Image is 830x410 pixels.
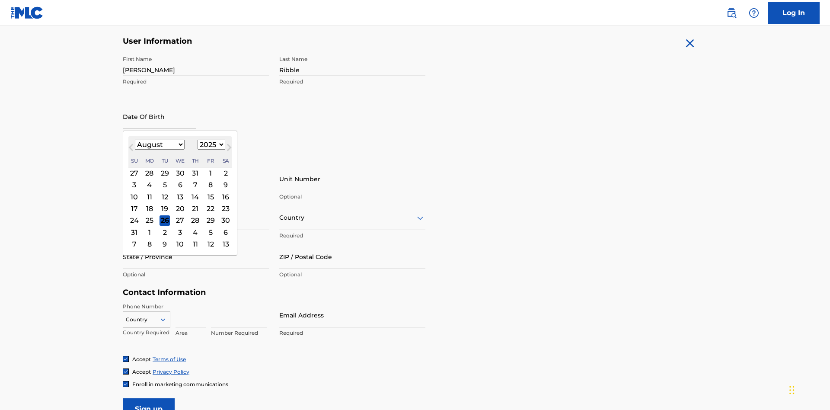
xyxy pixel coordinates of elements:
img: checkbox [123,356,128,362]
div: Choose Thursday, August 21st, 2025 [190,203,201,214]
div: Monday [144,156,155,166]
div: Choose Tuesday, September 9th, 2025 [160,239,170,249]
div: Choose Friday, August 1st, 2025 [205,168,216,178]
div: Choose Monday, August 4th, 2025 [144,180,155,190]
button: Next Month [222,142,236,156]
a: Terms of Use [153,356,186,362]
div: Month August, 2025 [128,167,232,250]
div: Choose Saturday, September 13th, 2025 [220,239,231,249]
div: Choose Saturday, August 9th, 2025 [220,180,231,190]
h5: Contact Information [123,288,425,298]
div: Choose Saturday, August 23rd, 2025 [220,203,231,214]
div: Choose Monday, August 18th, 2025 [144,203,155,214]
div: Choose Friday, September 5th, 2025 [205,227,216,237]
div: Drag [789,377,795,403]
h5: Personal Address [123,157,707,167]
div: Choose Monday, August 25th, 2025 [144,215,155,226]
span: Enroll in marketing communications [132,381,228,388]
img: help [749,8,759,18]
div: Choose Friday, August 15th, 2025 [205,192,216,202]
img: MLC Logo [10,6,44,19]
div: Choose Monday, September 1st, 2025 [144,227,155,237]
div: Choose Wednesday, August 27th, 2025 [175,215,185,226]
p: Area [176,329,206,337]
div: Choose Wednesday, August 20th, 2025 [175,203,185,214]
div: Choose Saturday, September 6th, 2025 [220,227,231,237]
div: Choose Tuesday, August 19th, 2025 [160,203,170,214]
div: Thursday [190,156,201,166]
a: Public Search [723,4,740,22]
img: checkbox [123,369,128,374]
div: Choose Wednesday, September 3rd, 2025 [175,227,185,237]
div: Choose Sunday, August 3rd, 2025 [129,180,140,190]
p: Optional [279,271,425,279]
div: Choose Saturday, August 16th, 2025 [220,192,231,202]
p: Required [279,78,425,86]
div: Choose Thursday, September 11th, 2025 [190,239,201,249]
div: Sunday [129,156,140,166]
div: Choose Tuesday, August 26th, 2025 [160,215,170,226]
h5: User Information [123,36,425,46]
p: Required [279,329,425,337]
div: Saturday [220,156,231,166]
div: Choose Tuesday, August 5th, 2025 [160,180,170,190]
div: Choose Saturday, August 2nd, 2025 [220,168,231,178]
div: Choose Tuesday, July 29th, 2025 [160,168,170,178]
div: Choose Friday, August 22nd, 2025 [205,203,216,214]
span: Accept [132,356,151,362]
img: search [726,8,737,18]
a: Log In [768,2,820,24]
div: Choose Sunday, August 17th, 2025 [129,203,140,214]
div: Choose Thursday, July 31st, 2025 [190,168,201,178]
div: Choose Date [123,131,237,256]
div: Choose Friday, August 8th, 2025 [205,180,216,190]
img: close [683,36,697,50]
p: Optional [279,193,425,201]
div: Choose Sunday, August 31st, 2025 [129,227,140,237]
div: Friday [205,156,216,166]
p: Country Required [123,329,170,336]
div: Choose Tuesday, August 12th, 2025 [160,192,170,202]
div: Choose Wednesday, August 13th, 2025 [175,192,185,202]
p: Required [123,78,269,86]
p: Number Required [211,329,267,337]
p: Optional [123,271,269,279]
div: Tuesday [160,156,170,166]
div: Choose Sunday, September 7th, 2025 [129,239,140,249]
div: Choose Wednesday, September 10th, 2025 [175,239,185,249]
button: Previous Month [124,142,138,156]
div: Choose Sunday, August 24th, 2025 [129,215,140,226]
div: Choose Wednesday, August 6th, 2025 [175,180,185,190]
div: Choose Monday, July 28th, 2025 [144,168,155,178]
div: Choose Friday, August 29th, 2025 [205,215,216,226]
img: checkbox [123,381,128,387]
div: Choose Sunday, August 10th, 2025 [129,192,140,202]
div: Choose Monday, August 11th, 2025 [144,192,155,202]
a: Privacy Policy [153,368,189,375]
iframe: Chat Widget [787,368,830,410]
span: Accept [132,368,151,375]
div: Choose Monday, September 8th, 2025 [144,239,155,249]
div: Choose Thursday, August 7th, 2025 [190,180,201,190]
div: Choose Tuesday, September 2nd, 2025 [160,227,170,237]
div: Wednesday [175,156,185,166]
div: Choose Saturday, August 30th, 2025 [220,215,231,226]
div: Choose Thursday, August 28th, 2025 [190,215,201,226]
div: Choose Wednesday, July 30th, 2025 [175,168,185,178]
div: Help [745,4,763,22]
div: Choose Friday, September 12th, 2025 [205,239,216,249]
div: Choose Thursday, August 14th, 2025 [190,192,201,202]
p: Required [279,232,425,240]
div: Choose Thursday, September 4th, 2025 [190,227,201,237]
div: Choose Sunday, July 27th, 2025 [129,168,140,178]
